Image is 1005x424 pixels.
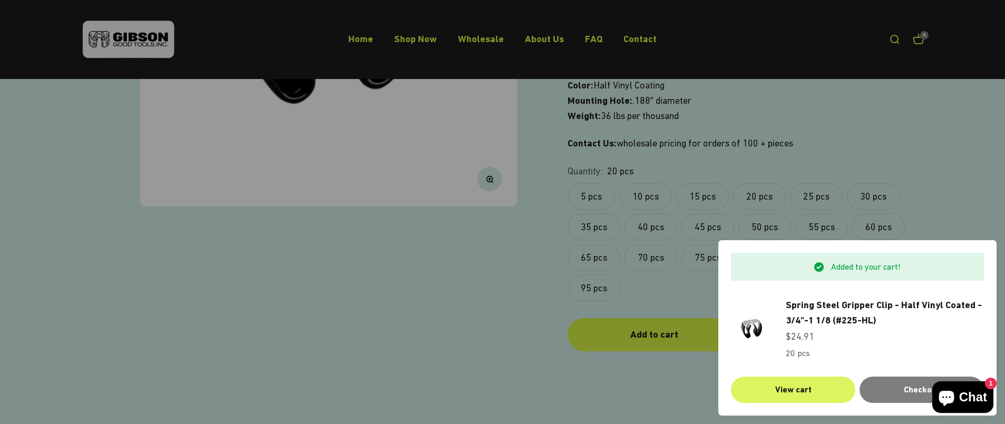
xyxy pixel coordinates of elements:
[731,377,855,403] a: View cart
[731,308,773,350] img: Gripper clip, made & shipped from the USA!
[929,381,997,416] inbox-online-store-chat: Shopify online store chat
[860,377,984,403] button: Checkout
[872,383,971,397] div: Checkout
[786,298,984,328] a: Spring Steel Gripper Clip - Half Vinyl Coated - 3/4"-1 1/8 (#225-HL)
[786,347,984,360] p: 20 pcs
[731,253,984,281] div: Added to your cart!
[786,329,814,344] sale-price: $24.91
